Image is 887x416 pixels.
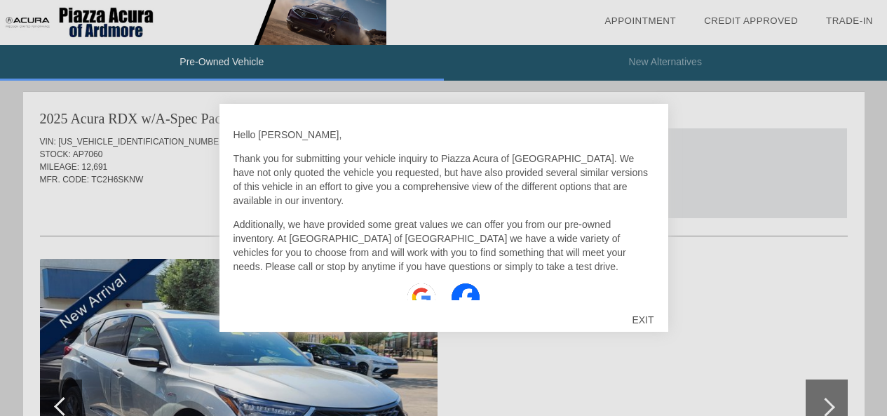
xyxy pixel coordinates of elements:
a: Trade-In [826,15,873,26]
p: Additionally, we have provided some great values we can offer you from our pre-owned inventory. A... [233,217,654,274]
a: Credit Approved [704,15,798,26]
a: Appointment [604,15,676,26]
div: EXIT [618,299,668,341]
img: Google Icon [407,283,435,311]
p: Thank you for submitting your vehicle inquiry to Piazza Acura of [GEOGRAPHIC_DATA]. We have not o... [233,152,654,208]
img: Facebook Icon [452,283,480,311]
p: Hello [PERSON_NAME], [233,128,654,142]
